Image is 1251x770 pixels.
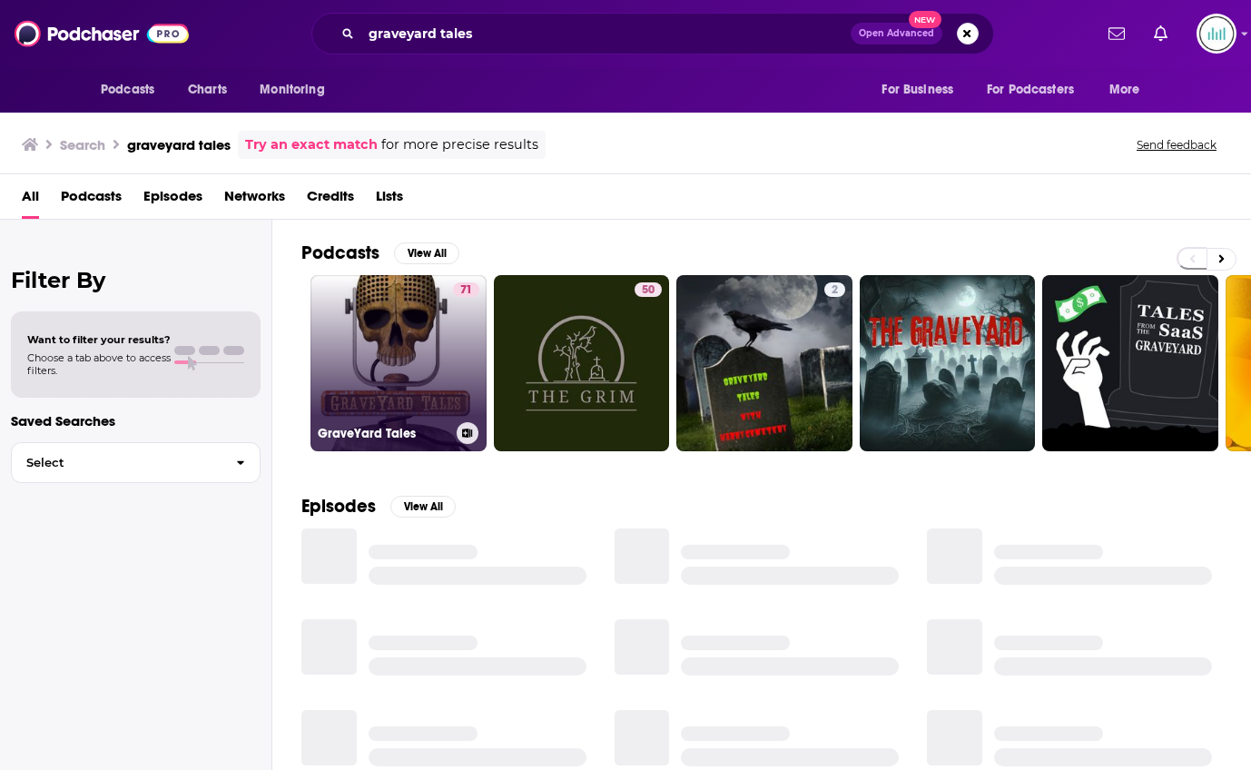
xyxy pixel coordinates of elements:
[143,182,202,219] a: Episodes
[61,182,122,219] a: Podcasts
[869,73,976,107] button: open menu
[318,426,449,441] h3: GraveYard Tales
[1197,14,1236,54] img: User Profile
[1109,77,1140,103] span: More
[12,457,222,469] span: Select
[676,275,852,451] a: 2
[27,351,171,377] span: Choose a tab above to access filters.
[260,77,324,103] span: Monitoring
[22,182,39,219] a: All
[453,282,479,297] a: 71
[1097,73,1163,107] button: open menu
[1147,18,1175,49] a: Show notifications dropdown
[882,77,953,103] span: For Business
[11,412,261,429] p: Saved Searches
[301,495,376,518] h2: Episodes
[642,281,655,300] span: 50
[247,73,348,107] button: open menu
[987,77,1074,103] span: For Podcasters
[1131,137,1222,153] button: Send feedback
[307,182,354,219] a: Credits
[460,281,472,300] span: 71
[301,242,379,264] h2: Podcasts
[176,73,238,107] a: Charts
[381,134,538,155] span: for more precise results
[394,242,459,264] button: View All
[1101,18,1132,49] a: Show notifications dropdown
[301,495,456,518] a: EpisodesView All
[127,136,231,153] h3: graveyard tales
[859,29,934,38] span: Open Advanced
[88,73,178,107] button: open menu
[311,13,994,54] div: Search podcasts, credits, & more...
[390,496,456,518] button: View All
[975,73,1100,107] button: open menu
[301,242,459,264] a: PodcastsView All
[1197,14,1236,54] button: Show profile menu
[310,275,487,451] a: 71GraveYard Tales
[1197,14,1236,54] span: Logged in as podglomerate
[361,19,851,48] input: Search podcasts, credits, & more...
[494,275,670,451] a: 50
[832,281,838,300] span: 2
[245,134,378,155] a: Try an exact match
[15,16,189,51] img: Podchaser - Follow, Share and Rate Podcasts
[101,77,154,103] span: Podcasts
[60,136,105,153] h3: Search
[11,442,261,483] button: Select
[11,267,261,293] h2: Filter By
[909,11,941,28] span: New
[824,282,845,297] a: 2
[188,77,227,103] span: Charts
[376,182,403,219] a: Lists
[635,282,662,297] a: 50
[224,182,285,219] a: Networks
[27,333,171,346] span: Want to filter your results?
[851,23,942,44] button: Open AdvancedNew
